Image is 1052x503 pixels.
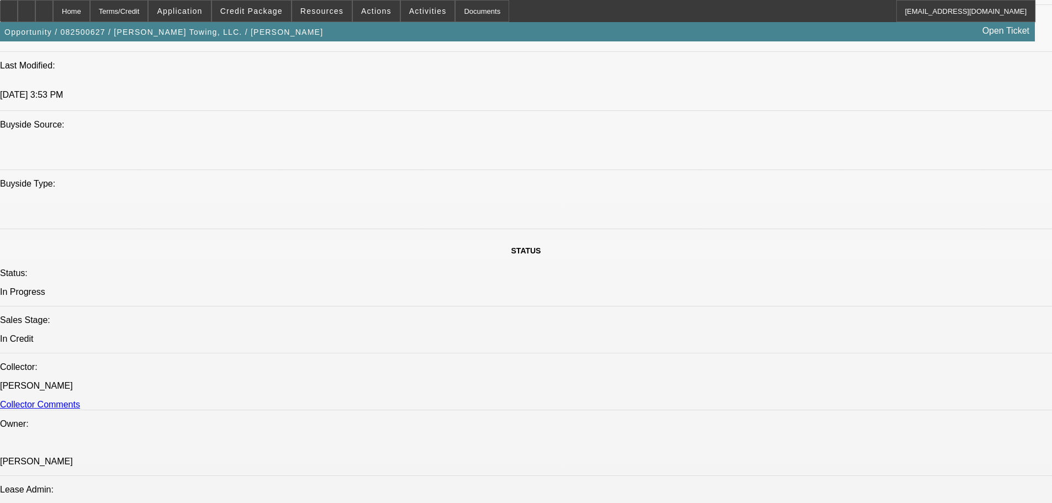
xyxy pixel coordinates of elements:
span: Activities [409,7,447,15]
button: Actions [353,1,400,22]
button: Activities [401,1,455,22]
span: STATUS [511,246,541,255]
span: Actions [361,7,392,15]
span: Application [157,7,202,15]
span: Opportunity / 082500627 / [PERSON_NAME] Towing, LLC. / [PERSON_NAME] [4,28,323,36]
a: Open Ticket [978,22,1034,40]
button: Credit Package [212,1,291,22]
button: Resources [292,1,352,22]
span: Credit Package [220,7,283,15]
button: Application [149,1,210,22]
span: Resources [300,7,343,15]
